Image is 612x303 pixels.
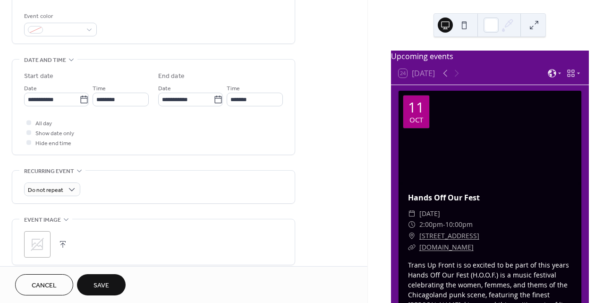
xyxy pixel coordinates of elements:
span: Date [24,84,37,94]
div: Start date [24,71,53,81]
div: Oct [409,116,423,123]
span: Time [93,84,106,94]
span: Time [227,84,240,94]
span: [DATE] [419,208,440,219]
div: ​ [408,230,416,242]
button: Save [77,274,126,295]
div: ​ [408,242,416,253]
span: 2:00pm [419,219,443,230]
span: Date [158,84,171,94]
span: Recurring event [24,166,74,176]
a: [STREET_ADDRESS] [419,230,479,242]
div: Event color [24,11,95,21]
span: Event image [24,215,61,225]
span: All day [35,119,52,129]
div: ; [24,231,51,258]
span: 10:00pm [445,219,473,230]
span: Date and time [24,55,66,65]
a: Hands Off Our Fest [408,192,480,203]
div: Upcoming events [391,51,589,62]
button: Cancel [15,274,73,295]
div: ​ [408,208,416,219]
div: End date [158,71,185,81]
span: Save [93,281,109,291]
span: - [443,219,445,230]
span: Show date only [35,129,74,139]
span: Hide end time [35,139,71,148]
a: [DOMAIN_NAME] [419,242,474,251]
span: Do not repeat [28,185,63,196]
div: ​ [408,219,416,230]
div: 11 [408,100,424,114]
span: Cancel [32,281,57,291]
